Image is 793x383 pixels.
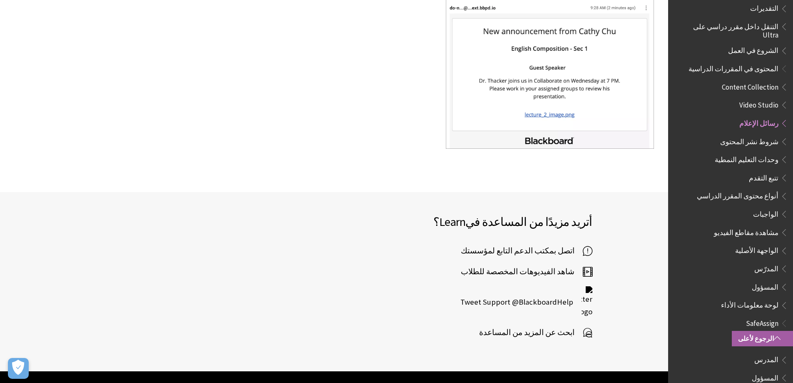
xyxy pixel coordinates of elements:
span: التنقل داخل مقرر دراسي على Ultra [686,20,778,39]
span: لوحة معلومات الأداء [721,298,778,310]
a: Twitter logo Tweet Support @BlackboardHelp [460,286,592,318]
span: شاهد الفيديوهات المخصصة للطلاب [461,265,583,278]
span: Video Studio [739,98,778,109]
span: Tweet Support @BlackboardHelp [460,296,582,308]
span: مشاهدة مقاطع الفيديو [714,225,778,237]
a: الرجوع لأعلى [732,331,793,346]
span: Learn [439,214,465,229]
h2: أتريد مزيدًا من المساعدة في ؟ [334,213,592,230]
span: وحدات التعليم النمطية [715,153,778,164]
a: اتصل بمكتب الدعم التابع لمؤسستك [461,245,592,257]
span: رسائل الإعلام [739,116,778,128]
span: المدرس [754,353,778,364]
span: الواجبات [753,207,778,218]
span: أنواع محتوى المقرر الدراسي [697,189,778,200]
span: المسؤول [752,371,778,382]
span: المحتوى في المقررات الدراسية [689,62,778,73]
span: شروط نشر المحتوى [720,135,778,146]
span: المدرّس [754,262,778,273]
span: اتصل بمكتب الدعم التابع لمؤسستك [461,245,583,257]
span: الواجهة الأصلية [735,244,778,255]
span: تتبع التقدم [749,171,778,182]
span: SafeAssign [746,316,778,328]
span: المسؤول [752,280,778,291]
span: ابحث عن المزيد من المساعدة [479,326,583,339]
a: ابحث عن المزيد من المساعدة [479,326,592,339]
button: Open Preferences [8,358,29,379]
img: Twitter logo [582,286,592,318]
span: الشروع في العمل [728,44,778,55]
span: Content Collection [722,80,778,91]
a: شاهد الفيديوهات المخصصة للطلاب [461,265,592,278]
span: التقديرات [750,2,778,13]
